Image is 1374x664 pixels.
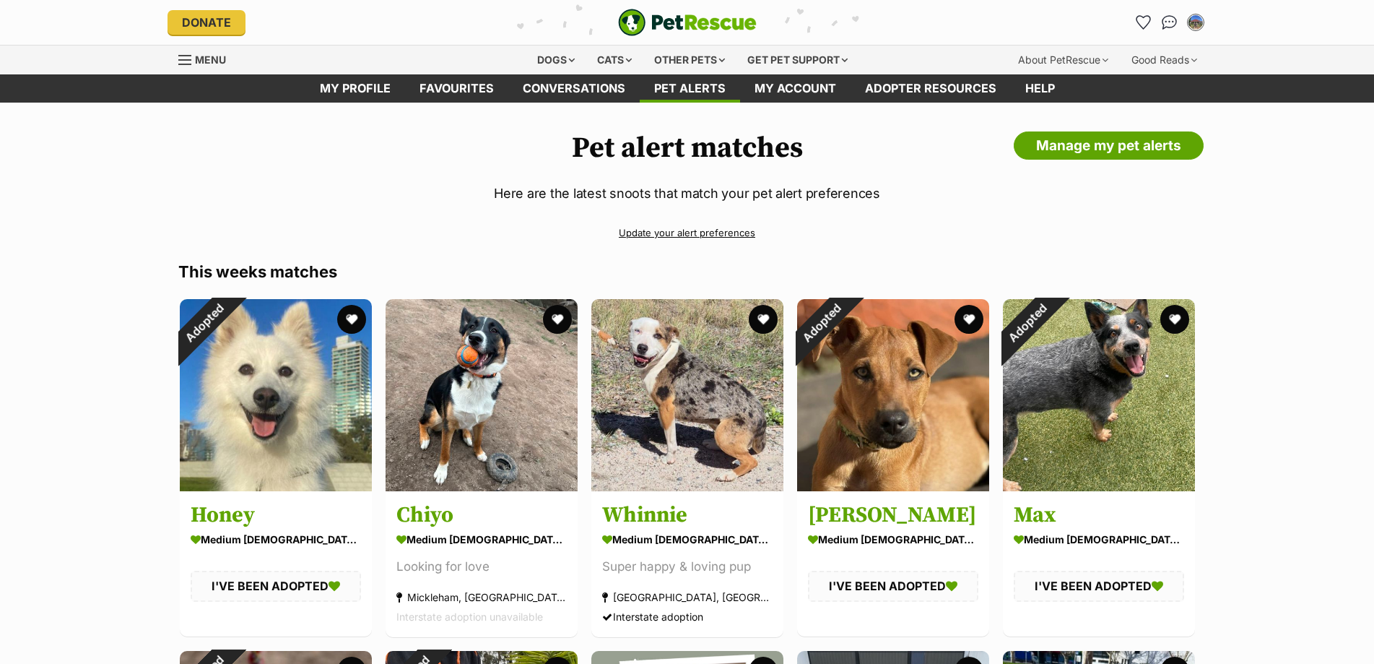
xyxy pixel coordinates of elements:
button: favourite [337,305,366,334]
div: Dogs [527,46,585,74]
button: My account [1184,11,1207,34]
img: Chiyo [386,299,578,491]
h3: This weeks matches [178,262,1196,282]
img: Whinnie [591,299,783,491]
div: I'VE BEEN ADOPTED [1014,571,1184,601]
a: Favourites [405,74,508,103]
a: conversations [508,74,640,103]
div: Looking for love [396,557,567,577]
a: Adopter resources [851,74,1011,103]
img: Honey [180,299,372,491]
div: Good Reads [1121,46,1207,74]
div: I'VE BEEN ADOPTED [191,571,361,601]
h1: Pet alert matches [178,131,1196,165]
div: Cats [587,46,642,74]
div: About PetRescue [1008,46,1118,74]
button: favourite [543,305,572,334]
img: Pip Taylor profile pic [1188,15,1203,30]
button: favourite [1160,305,1189,334]
img: Max [1003,299,1195,491]
a: [PERSON_NAME] medium [DEMOGRAPHIC_DATA] Dog I'VE BEEN ADOPTED favourite [797,491,989,636]
a: Chiyo medium [DEMOGRAPHIC_DATA] Dog Looking for love Mickleham, [GEOGRAPHIC_DATA] Interstate adop... [386,491,578,637]
div: Adopted [778,280,864,366]
div: Super happy & loving pup [602,557,773,577]
a: My account [740,74,851,103]
div: medium [DEMOGRAPHIC_DATA] Dog [808,529,978,550]
div: Get pet support [737,46,858,74]
div: [GEOGRAPHIC_DATA], [GEOGRAPHIC_DATA] [602,587,773,607]
h3: Chiyo [396,501,567,529]
a: Help [1011,74,1069,103]
span: Menu [195,53,226,66]
h3: Honey [191,501,361,529]
ul: Account quick links [1132,11,1207,34]
button: favourite [955,305,983,334]
a: Manage my pet alerts [1014,131,1204,160]
div: medium [DEMOGRAPHIC_DATA] Dog [602,529,773,550]
div: medium [DEMOGRAPHIC_DATA] Dog [191,529,361,550]
a: Pet alerts [640,74,740,103]
h3: Max [1014,501,1184,529]
img: chat-41dd97257d64d25036548639549fe6c8038ab92f7586957e7f3b1b290dea8141.svg [1162,15,1177,30]
p: Here are the latest snoots that match your pet alert preferences [178,184,1196,203]
a: Conversations [1158,11,1181,34]
img: Billy [797,299,989,491]
div: Other pets [644,46,735,74]
a: PetRescue [618,9,757,36]
img: logo-e224e6f780fb5917bec1dbf3a21bbac754714ae5b6737aabdf751b685950b380.svg [618,9,757,36]
h3: Whinnie [602,501,773,529]
a: Favourites [1132,11,1155,34]
div: Mickleham, [GEOGRAPHIC_DATA] [396,587,567,607]
div: medium [DEMOGRAPHIC_DATA] Dog [396,529,567,550]
a: Adopted [797,480,989,494]
a: Adopted [180,480,372,494]
a: Donate [168,10,245,35]
h3: [PERSON_NAME] [808,501,978,529]
a: Max medium [DEMOGRAPHIC_DATA] Dog I'VE BEEN ADOPTED favourite [1003,491,1195,636]
a: Adopted [1003,480,1195,494]
span: Interstate adoption unavailable [396,611,543,623]
a: My profile [305,74,405,103]
a: Update your alert preferences [178,220,1196,246]
div: Adopted [160,280,246,366]
button: favourite [749,305,778,334]
div: Interstate adoption [602,607,773,626]
div: medium [DEMOGRAPHIC_DATA] Dog [1014,529,1184,550]
a: Whinnie medium [DEMOGRAPHIC_DATA] Dog Super happy & loving pup [GEOGRAPHIC_DATA], [GEOGRAPHIC_DAT... [591,491,783,637]
div: I'VE BEEN ADOPTED [808,571,978,601]
a: Honey medium [DEMOGRAPHIC_DATA] Dog I'VE BEEN ADOPTED favourite [180,491,372,636]
div: Adopted [983,280,1069,366]
a: Menu [178,46,236,72]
